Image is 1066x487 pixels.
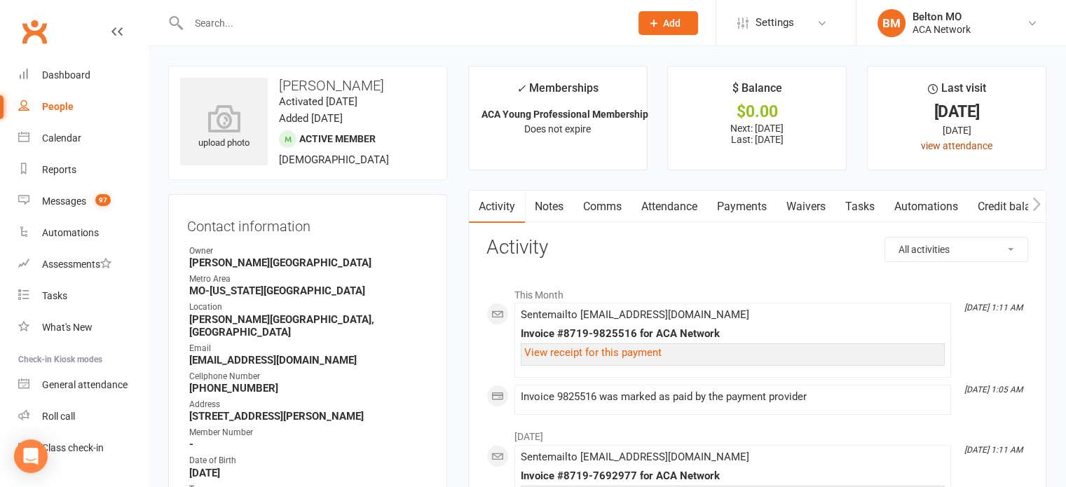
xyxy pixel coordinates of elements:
div: Date of Birth [189,454,428,467]
div: Class check-in [42,442,104,453]
a: What's New [18,312,148,343]
div: ACA Network [913,23,971,36]
div: [DATE] [880,104,1033,119]
h3: Activity [486,237,1028,259]
a: view attendance [921,140,992,151]
li: [DATE] [486,422,1028,444]
a: Payments [707,191,777,223]
button: Add [638,11,698,35]
a: Comms [573,191,631,223]
strong: [PERSON_NAME][GEOGRAPHIC_DATA], [GEOGRAPHIC_DATA] [189,313,428,338]
div: $0.00 [681,104,833,119]
a: Reports [18,154,148,186]
div: Location [189,301,428,314]
div: Memberships [517,79,599,105]
strong: [PERSON_NAME][GEOGRAPHIC_DATA] [189,256,428,269]
a: Messages 97 [18,186,148,217]
span: 97 [95,194,111,206]
time: Added [DATE] [279,112,343,125]
span: [DEMOGRAPHIC_DATA] [279,153,389,166]
a: View receipt for this payment [524,346,662,359]
time: Activated [DATE] [279,95,357,108]
a: Dashboard [18,60,148,91]
div: [DATE] [880,123,1033,138]
div: Invoice #8719-7692977 for ACA Network [521,470,945,482]
div: Last visit [928,79,986,104]
a: Attendance [631,191,707,223]
div: Dashboard [42,69,90,81]
div: Cellphone Number [189,370,428,383]
strong: [STREET_ADDRESS][PERSON_NAME] [189,410,428,423]
span: Settings [756,7,794,39]
strong: [DATE] [189,467,428,479]
div: Open Intercom Messenger [14,439,48,473]
div: Metro Area [189,273,428,286]
strong: MO-[US_STATE][GEOGRAPHIC_DATA] [189,284,428,297]
div: BM [877,9,906,37]
strong: [EMAIL_ADDRESS][DOMAIN_NAME] [189,354,428,366]
div: $ Balance [732,79,782,104]
span: Sent email to [EMAIL_ADDRESS][DOMAIN_NAME] [521,451,749,463]
div: Tasks [42,290,67,301]
a: Activity [469,191,525,223]
div: Roll call [42,411,75,422]
span: Sent email to [EMAIL_ADDRESS][DOMAIN_NAME] [521,308,749,321]
h3: Contact information [187,213,428,234]
i: [DATE] 1:11 AM [964,445,1023,455]
input: Search... [184,13,620,33]
div: Assessments [42,259,111,270]
a: Tasks [18,280,148,312]
div: upload photo [180,104,268,151]
div: Belton MO [913,11,971,23]
a: Automations [18,217,148,249]
strong: ACA Young Professional Membership [481,109,648,120]
h3: [PERSON_NAME] [180,78,435,93]
a: Calendar [18,123,148,154]
span: Does not expire [524,123,591,135]
a: General attendance kiosk mode [18,369,148,401]
div: Owner [189,245,428,258]
div: Address [189,398,428,411]
a: Waivers [777,191,835,223]
div: What's New [42,322,93,333]
i: ✓ [517,82,526,95]
div: Automations [42,227,99,238]
div: Email [189,342,428,355]
div: Messages [42,196,86,207]
div: General attendance [42,379,128,390]
span: Active member [299,133,376,144]
a: Roll call [18,401,148,432]
a: Class kiosk mode [18,432,148,464]
a: People [18,91,148,123]
a: Automations [884,191,968,223]
i: [DATE] 1:11 AM [964,303,1023,313]
div: Member Number [189,426,428,439]
strong: - [189,438,428,451]
div: Reports [42,164,76,175]
p: Next: [DATE] Last: [DATE] [681,123,833,145]
div: Calendar [42,132,81,144]
div: People [42,101,74,112]
strong: [PHONE_NUMBER] [189,382,428,395]
a: Notes [525,191,573,223]
div: Invoice #8719-9825516 for ACA Network [521,328,945,340]
a: Assessments [18,249,148,280]
a: Credit balance [968,191,1058,223]
i: [DATE] 1:05 AM [964,385,1023,395]
a: Clubworx [17,14,52,49]
div: Invoice 9825516 was marked as paid by the payment provider [521,391,945,403]
li: This Month [486,280,1028,303]
span: Add [663,18,681,29]
a: Tasks [835,191,884,223]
